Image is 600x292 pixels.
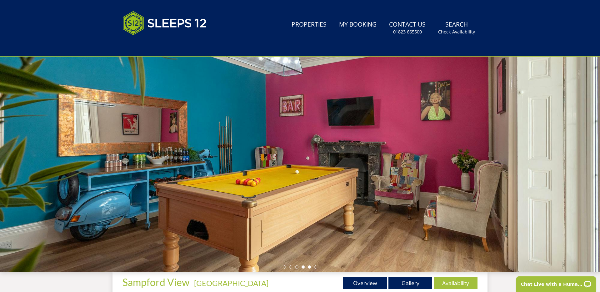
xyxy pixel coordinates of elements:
[388,277,432,289] a: Gallery
[122,276,190,288] span: Sampford View
[438,29,475,35] small: Check Availability
[122,276,192,288] a: Sampford View
[393,29,422,35] small: 01823 665500
[119,43,185,48] iframe: Customer reviews powered by Trustpilot
[122,8,207,39] img: Sleeps 12
[512,272,600,292] iframe: LiveChat chat widget
[387,18,428,38] a: Contact Us01823 665500
[343,277,387,289] a: Overview
[289,18,329,32] a: Properties
[194,279,268,288] a: [GEOGRAPHIC_DATA]
[192,279,268,288] span: -
[434,277,477,289] a: Availability
[436,18,477,38] a: SearchCheck Availability
[337,18,379,32] a: My Booking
